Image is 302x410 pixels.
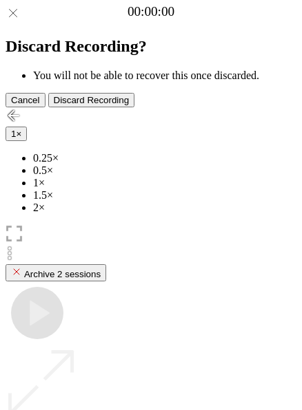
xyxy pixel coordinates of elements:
span: 1 [11,129,16,139]
li: 0.5× [33,164,296,177]
button: 1× [6,127,27,141]
button: Cancel [6,93,46,107]
h2: Discard Recording? [6,37,296,56]
a: 00:00:00 [128,4,174,19]
li: 0.25× [33,152,296,164]
button: Archive 2 sessions [6,264,106,281]
li: 2× [33,202,296,214]
button: Discard Recording [48,93,135,107]
li: 1× [33,177,296,189]
li: 1.5× [33,189,296,202]
div: Archive 2 sessions [11,266,101,279]
li: You will not be able to recover this once discarded. [33,69,296,82]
